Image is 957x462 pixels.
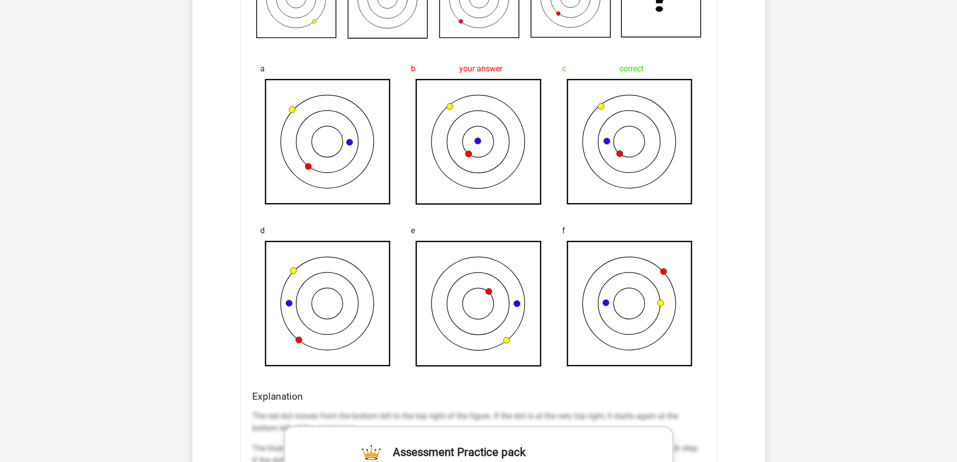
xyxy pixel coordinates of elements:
div: your answer [411,59,546,79]
p: The red dot moves from the bottom left to the top right of the figure. If the dot is at the very ... [252,410,705,434]
div: correct [562,59,697,79]
span: b [411,59,415,79]
span: d [260,221,265,241]
span: e [411,221,415,241]
h4: Explanation [252,391,705,402]
span: c [562,59,566,79]
span: f [562,221,565,241]
span: a [260,59,265,79]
